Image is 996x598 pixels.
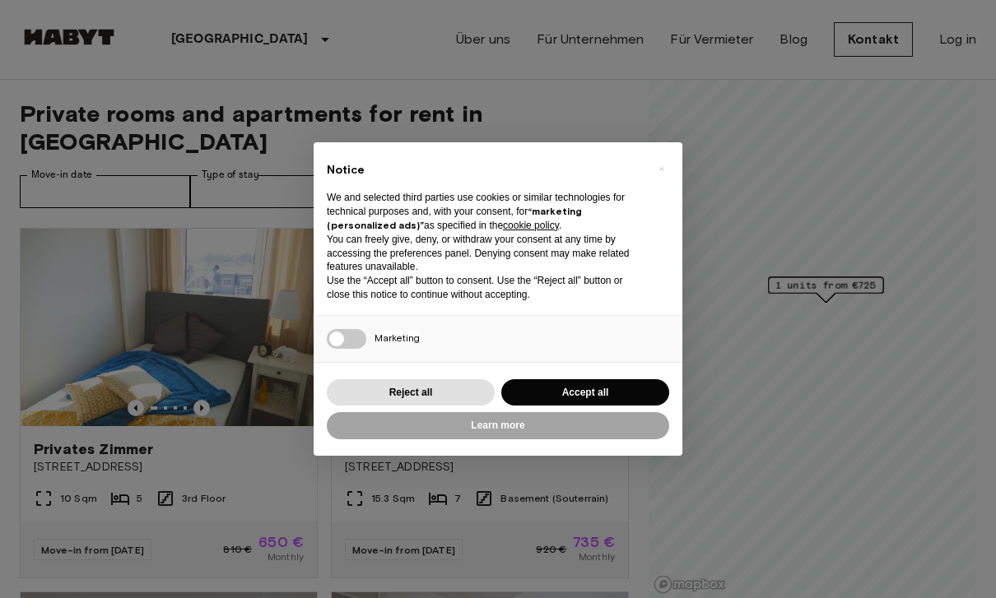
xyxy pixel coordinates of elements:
button: Learn more [327,412,669,439]
h2: Notice [327,162,643,178]
span: × [659,159,664,178]
button: Close this notice [648,155,674,182]
button: Accept all [501,379,669,406]
span: Marketing [375,331,420,344]
p: We and selected third parties use cookies or similar technologies for technical purposes and, wit... [327,191,643,232]
p: Use the “Accept all” button to consent. Use the “Reject all” button or close this notice to conti... [327,274,643,302]
button: Reject all [327,379,495,406]
p: You can freely give, deny, or withdraw your consent at any time by accessing the preferences pane... [327,233,643,274]
a: cookie policy [503,220,559,231]
strong: “marketing (personalized ads)” [327,205,582,231]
